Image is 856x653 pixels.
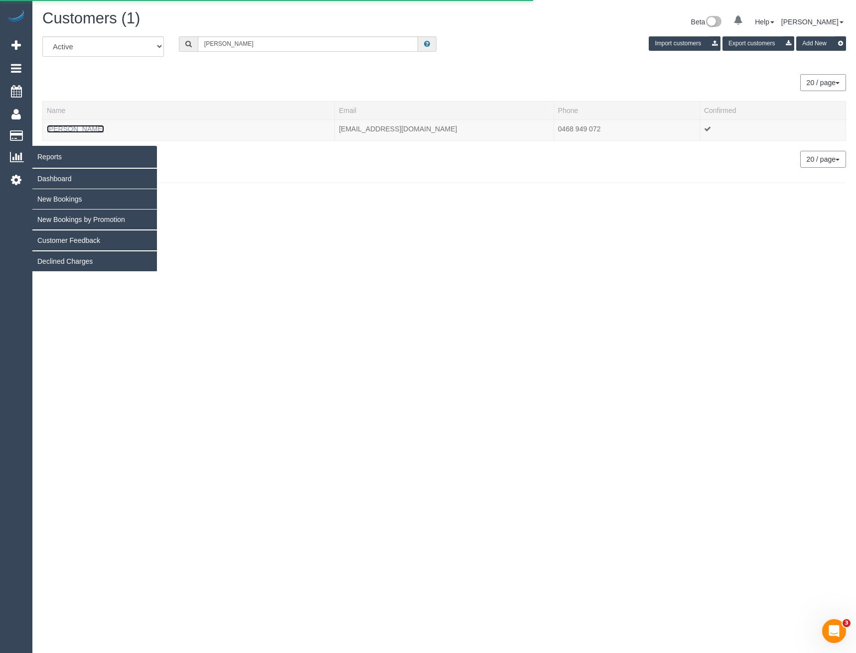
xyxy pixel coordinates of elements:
[335,101,554,119] th: Email
[801,151,846,168] nav: Pagination navigation
[47,134,330,136] div: Tags
[32,189,157,209] a: New Bookings
[43,101,335,119] th: Name
[649,36,720,51] button: Import customers
[796,36,846,51] button: Add New
[32,210,157,229] a: New Bookings by Promotion
[722,36,794,51] button: Export customers
[6,10,26,24] img: Automaid Logo
[781,18,844,26] a: [PERSON_NAME]
[800,151,846,168] button: 20 / page
[800,74,846,91] button: 20 / page
[691,18,722,26] a: Beta
[32,251,157,271] a: Declined Charges
[335,119,554,140] td: Email
[822,619,846,643] iframe: Intercom live chat
[554,119,700,140] td: Phone
[755,18,774,26] a: Help
[32,145,157,168] span: Reports
[47,125,104,133] a: [PERSON_NAME]
[42,188,846,198] div: © 2025
[801,74,846,91] nav: Pagination navigation
[554,101,700,119] th: Phone
[700,101,846,119] th: Confirmed
[43,119,335,140] td: Name
[42,9,140,27] span: Customers (1)
[32,169,157,189] a: Dashboard
[32,230,157,250] a: Customer Feedback
[705,16,721,29] img: New interface
[700,119,846,140] td: Confirmed
[32,168,157,272] ul: Reports
[843,619,851,627] span: 3
[198,36,419,52] input: Search customers ...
